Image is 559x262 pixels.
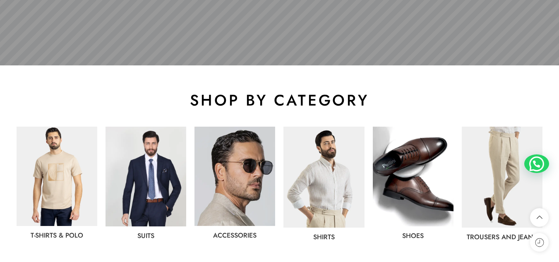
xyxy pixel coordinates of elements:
a: Suits [137,231,154,240]
a: Shirts [313,232,335,242]
a: shoes [402,231,424,240]
a: T-Shirts & Polo [31,231,83,240]
h2: shop by category [17,90,542,110]
a: Accessories [213,231,257,240]
a: Trousers and jeans [467,232,537,242]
